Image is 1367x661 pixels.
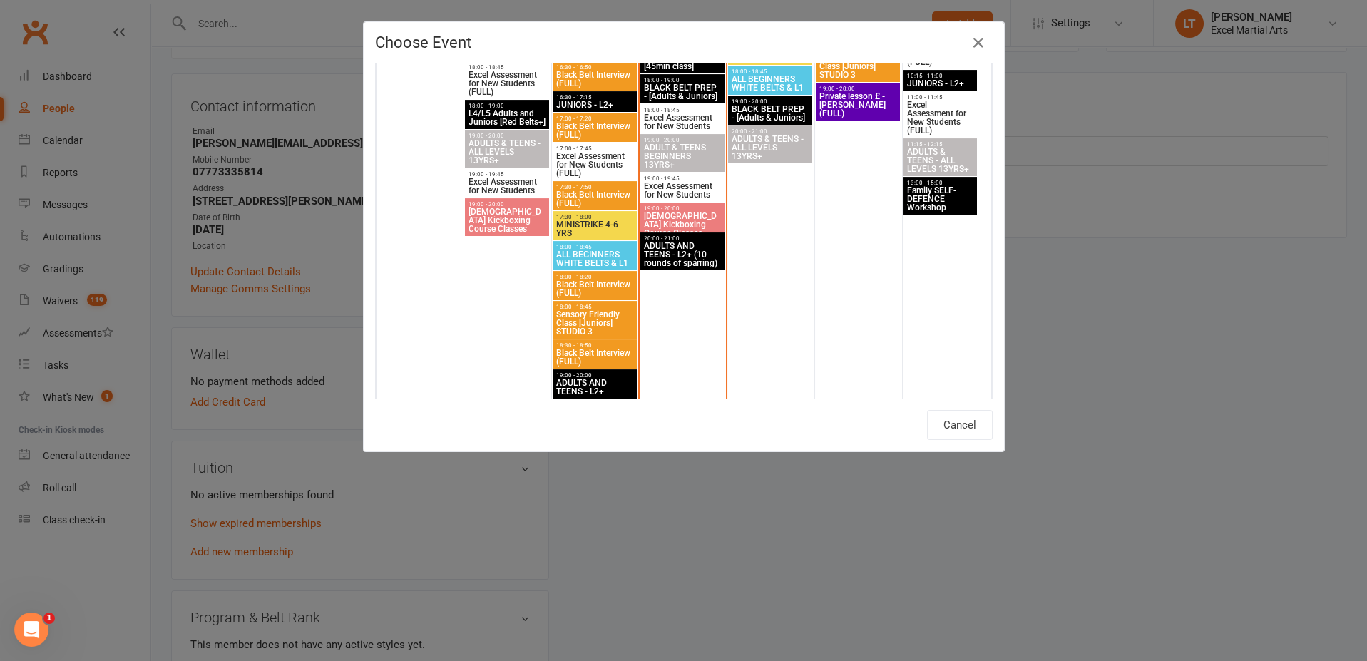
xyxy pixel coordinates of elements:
[643,212,722,237] span: [DEMOGRAPHIC_DATA] Kickboxing Course Classes
[819,86,897,92] span: 19:00 - 20:00
[468,64,546,71] span: 18:00 - 18:45
[555,244,634,250] span: 18:00 - 18:45
[906,141,974,148] span: 11:15 - 12:15
[468,207,546,233] span: [DEMOGRAPHIC_DATA] Kickboxing Course Classes
[906,73,974,79] span: 10:15 - 11:00
[643,242,722,267] span: ADULTS AND TEENS - L2+ (10 rounds of sparring)
[643,107,722,113] span: 18:00 - 18:45
[468,201,546,207] span: 19:00 - 20:00
[643,113,722,130] span: Excel Assessment for New Students
[43,613,55,624] span: 1
[643,235,722,242] span: 20:00 - 21:00
[906,186,974,212] span: Family SELF-DEFENCE Workshop
[555,274,634,280] span: 18:00 - 18:20
[643,137,722,143] span: 19:00 - 20:00
[555,184,634,190] span: 17:30 - 17:50
[731,75,809,92] span: ALL BEGINNERS WHITE BELTS & L1
[643,205,722,212] span: 19:00 - 20:00
[468,109,546,126] span: L4/L5 Adults and Juniors [Red Belts+]
[731,68,809,75] span: 18:00 - 18:45
[555,71,634,88] span: Black Belt Interview (FULL)
[731,128,809,135] span: 20:00 - 21:00
[555,214,634,220] span: 17:30 - 18:00
[906,148,974,173] span: ADULTS & TEENS - ALL LEVELS 13YRS+
[468,133,546,139] span: 19:00 - 20:00
[468,171,546,178] span: 19:00 - 19:45
[468,103,546,109] span: 18:00 - 19:00
[731,98,809,105] span: 19:00 - 20:00
[555,101,634,109] span: JUNIORS - L2+
[643,182,722,199] span: Excel Assessment for New Students
[468,71,546,96] span: Excel Assessment for New Students (FULL)
[555,145,634,152] span: 17:00 - 17:45
[555,304,634,310] span: 18:00 - 18:45
[555,190,634,207] span: Black Belt Interview (FULL)
[731,135,809,160] span: ADULTS & TEENS - ALL LEVELS 13YRS+
[967,31,990,54] button: Close
[643,143,722,169] span: ADULT & TEENS BEGINNERS 13YRS+
[555,220,634,237] span: MINISTRIKE 4-6 YRS
[555,250,634,267] span: ALL BEGINNERS WHITE BELTS & L1
[555,94,634,101] span: 16:30 - 17:15
[555,152,634,178] span: Excel Assessment for New Students (FULL)
[643,83,722,101] span: BLACK BELT PREP - [Adults & Juniors]
[555,64,634,71] span: 16:30 - 16:50
[643,53,722,71] span: JUNIORS - L2+ [45min class]
[375,34,993,51] h4: Choose Event
[555,280,634,297] span: Black Belt Interview (FULL)
[555,372,634,379] span: 19:00 - 20:00
[906,101,974,135] span: Excel Assessment for New Students (FULL)
[14,613,48,647] iframe: Intercom live chat
[906,180,974,186] span: 13:00 - 15:00
[555,349,634,366] span: Black Belt Interview (FULL)
[555,379,634,396] span: ADULTS AND TEENS - L2+
[643,175,722,182] span: 19:00 - 19:45
[906,79,974,88] span: JUNIORS - L2+
[819,92,897,118] span: Private lesson £ - [PERSON_NAME] (FULL)
[927,410,993,440] button: Cancel
[555,342,634,349] span: 18:30 - 18:50
[468,139,546,165] span: ADULTS & TEENS - ALL LEVELS 13YRS+
[555,116,634,122] span: 17:00 - 17:20
[906,94,974,101] span: 11:00 - 11:45
[731,105,809,122] span: BLACK BELT PREP - [Adults & Juniors]
[555,310,634,336] span: Sensory Friendly Class [Juniors] STUDIO 3
[468,178,546,195] span: Excel Assessment for New Students
[555,122,634,139] span: Black Belt Interview (FULL)
[819,53,897,79] span: Sensory Friendly Class [Juniors] STUDIO 3
[643,77,722,83] span: 18:00 - 19:00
